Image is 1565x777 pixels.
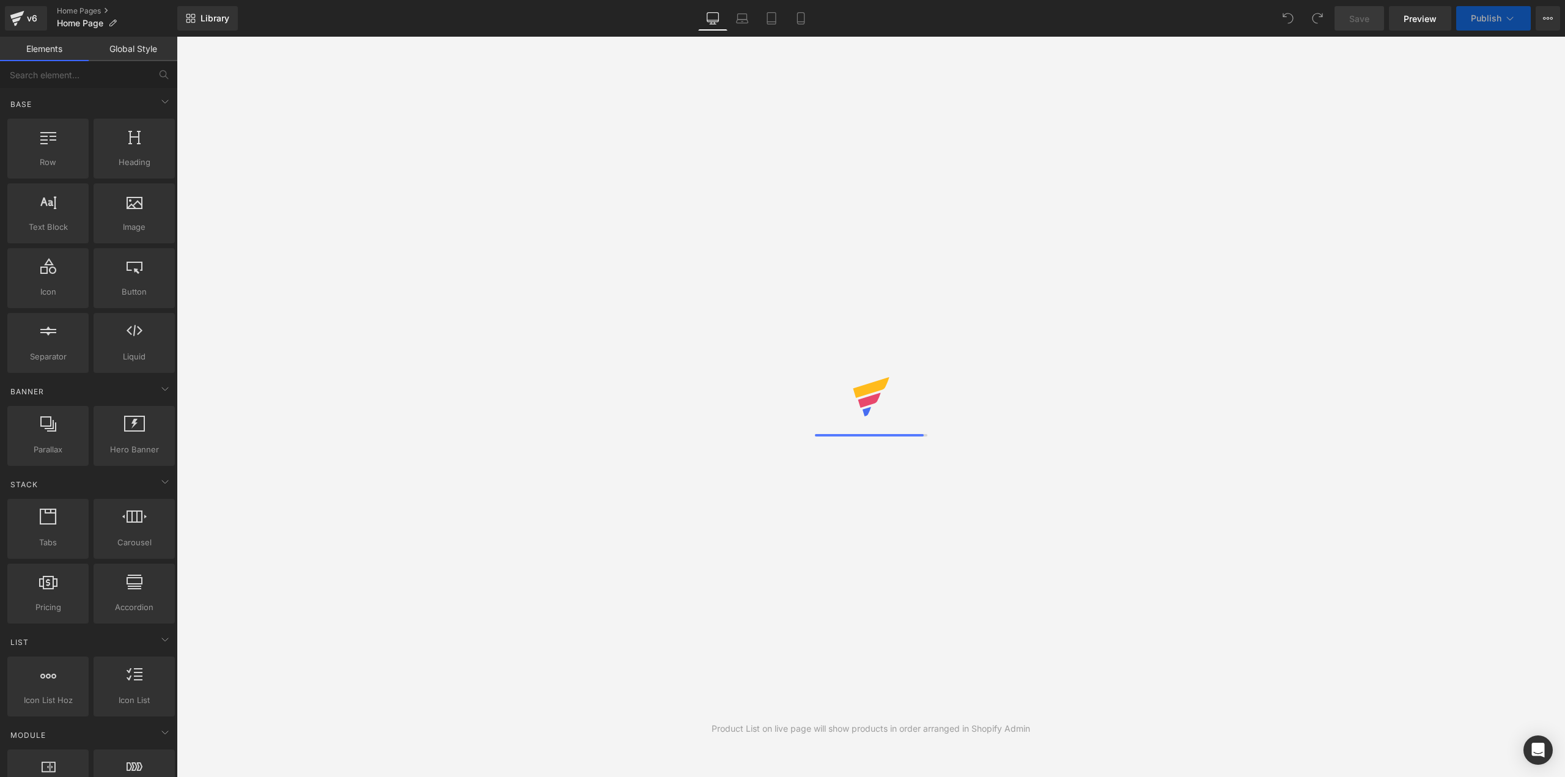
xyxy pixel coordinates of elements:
[201,13,229,24] span: Library
[11,694,85,707] span: Icon List Hoz
[97,443,171,456] span: Hero Banner
[11,601,85,614] span: Pricing
[11,285,85,298] span: Icon
[1276,6,1300,31] button: Undo
[786,6,816,31] a: Mobile
[1523,735,1553,765] div: Open Intercom Messenger
[5,6,47,31] a: v6
[57,18,103,28] span: Home Page
[97,350,171,363] span: Liquid
[1349,12,1369,25] span: Save
[11,443,85,456] span: Parallax
[177,6,238,31] a: New Library
[757,6,786,31] a: Tablet
[57,6,177,16] a: Home Pages
[11,156,85,169] span: Row
[11,221,85,234] span: Text Block
[1305,6,1330,31] button: Redo
[9,729,47,741] span: Module
[9,479,39,490] span: Stack
[1536,6,1560,31] button: More
[24,10,40,26] div: v6
[9,636,30,648] span: List
[727,6,757,31] a: Laptop
[1404,12,1437,25] span: Preview
[97,601,171,614] span: Accordion
[97,694,171,707] span: Icon List
[1456,6,1531,31] button: Publish
[9,386,45,397] span: Banner
[698,6,727,31] a: Desktop
[97,221,171,234] span: Image
[712,722,1030,735] div: Product List on live page will show products in order arranged in Shopify Admin
[11,350,85,363] span: Separator
[97,285,171,298] span: Button
[89,37,177,61] a: Global Style
[9,98,33,110] span: Base
[97,536,171,549] span: Carousel
[1471,13,1501,23] span: Publish
[97,156,171,169] span: Heading
[1389,6,1451,31] a: Preview
[11,536,85,549] span: Tabs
